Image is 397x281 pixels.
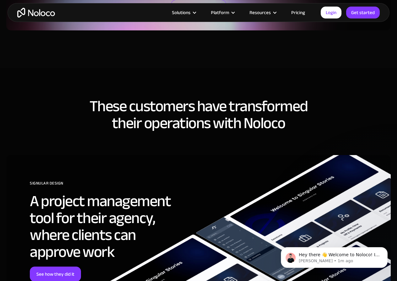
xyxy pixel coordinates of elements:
[203,8,242,17] div: Platform
[30,179,188,193] div: SIGNULAR DESIGN
[242,8,283,17] div: Resources
[164,8,203,17] div: Solutions
[17,8,55,18] a: home
[172,8,190,17] div: Solutions
[211,8,229,17] div: Platform
[249,8,271,17] div: Resources
[321,7,341,18] a: Login
[30,193,188,260] h2: A project management tool for their agency, where clients can approve work
[283,8,313,17] a: Pricing
[6,98,391,132] h2: These customers have transformed their operations with Noloco
[271,234,397,278] iframe: Intercom notifications message
[346,7,380,18] a: Get started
